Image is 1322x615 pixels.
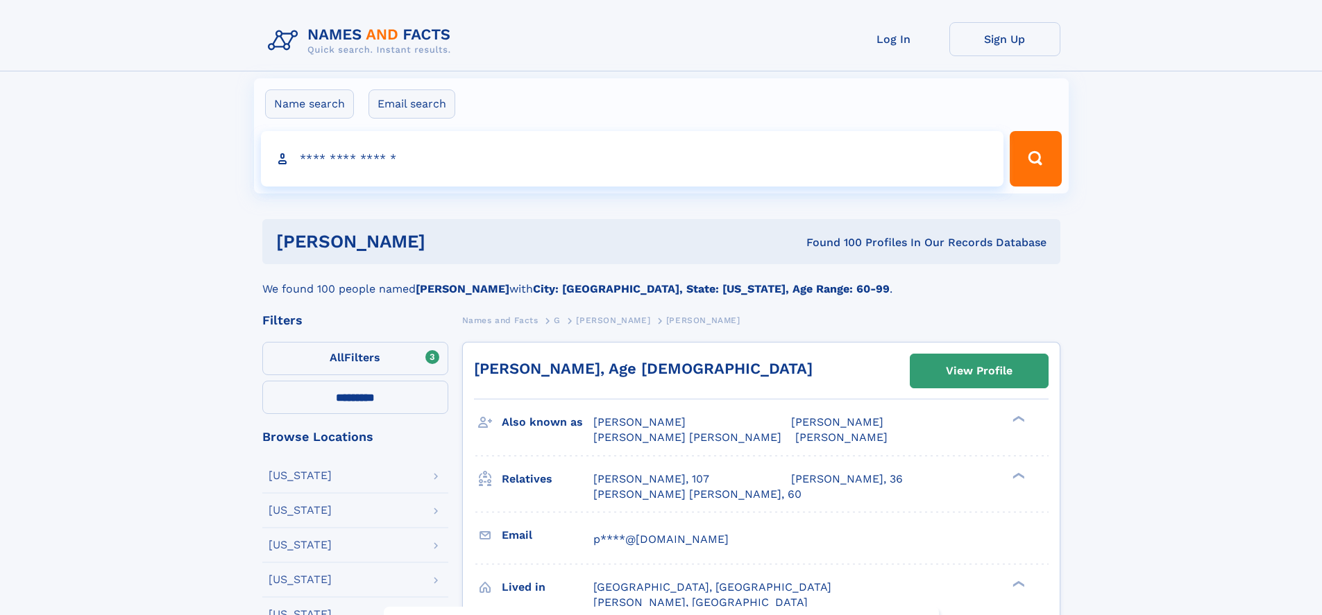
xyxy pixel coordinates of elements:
[533,282,890,295] b: City: [GEOGRAPHIC_DATA], State: [US_STATE], Age Range: 60-99
[269,505,332,516] div: [US_STATE]
[269,539,332,551] div: [US_STATE]
[416,282,509,295] b: [PERSON_NAME]
[502,467,593,491] h3: Relatives
[269,574,332,585] div: [US_STATE]
[616,235,1046,250] div: Found 100 Profiles In Our Records Database
[1010,131,1061,187] button: Search Button
[262,264,1060,297] div: We found 100 people named with .
[262,22,462,60] img: Logo Names and Facts
[265,89,354,119] label: Name search
[330,351,344,364] span: All
[269,470,332,481] div: [US_STATE]
[502,410,593,434] h3: Also known as
[1009,579,1026,588] div: ❯
[262,314,448,327] div: Filters
[1009,415,1026,424] div: ❯
[593,415,686,428] span: [PERSON_NAME]
[262,342,448,375] label: Filters
[791,415,883,428] span: [PERSON_NAME]
[593,431,781,444] span: [PERSON_NAME] [PERSON_NAME]
[474,360,813,377] a: [PERSON_NAME], Age [DEMOGRAPHIC_DATA]
[276,233,616,250] h1: [PERSON_NAME]
[502,523,593,547] h3: Email
[502,575,593,599] h3: Lived in
[262,431,448,443] div: Browse Locations
[261,131,1004,187] input: search input
[576,311,650,329] a: [PERSON_NAME]
[791,471,903,487] a: [PERSON_NAME], 36
[910,354,1048,388] a: View Profile
[593,487,802,502] a: [PERSON_NAME] [PERSON_NAME], 60
[1009,471,1026,480] div: ❯
[838,22,949,56] a: Log In
[593,596,808,609] span: [PERSON_NAME], [GEOGRAPHIC_DATA]
[949,22,1060,56] a: Sign Up
[593,471,709,487] a: [PERSON_NAME], 107
[666,315,740,325] span: [PERSON_NAME]
[593,580,831,594] span: [GEOGRAPHIC_DATA], [GEOGRAPHIC_DATA]
[795,431,888,444] span: [PERSON_NAME]
[946,355,1012,387] div: View Profile
[554,315,561,325] span: G
[462,311,539,329] a: Names and Facts
[554,311,561,329] a: G
[576,315,650,325] span: [PERSON_NAME]
[368,89,455,119] label: Email search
